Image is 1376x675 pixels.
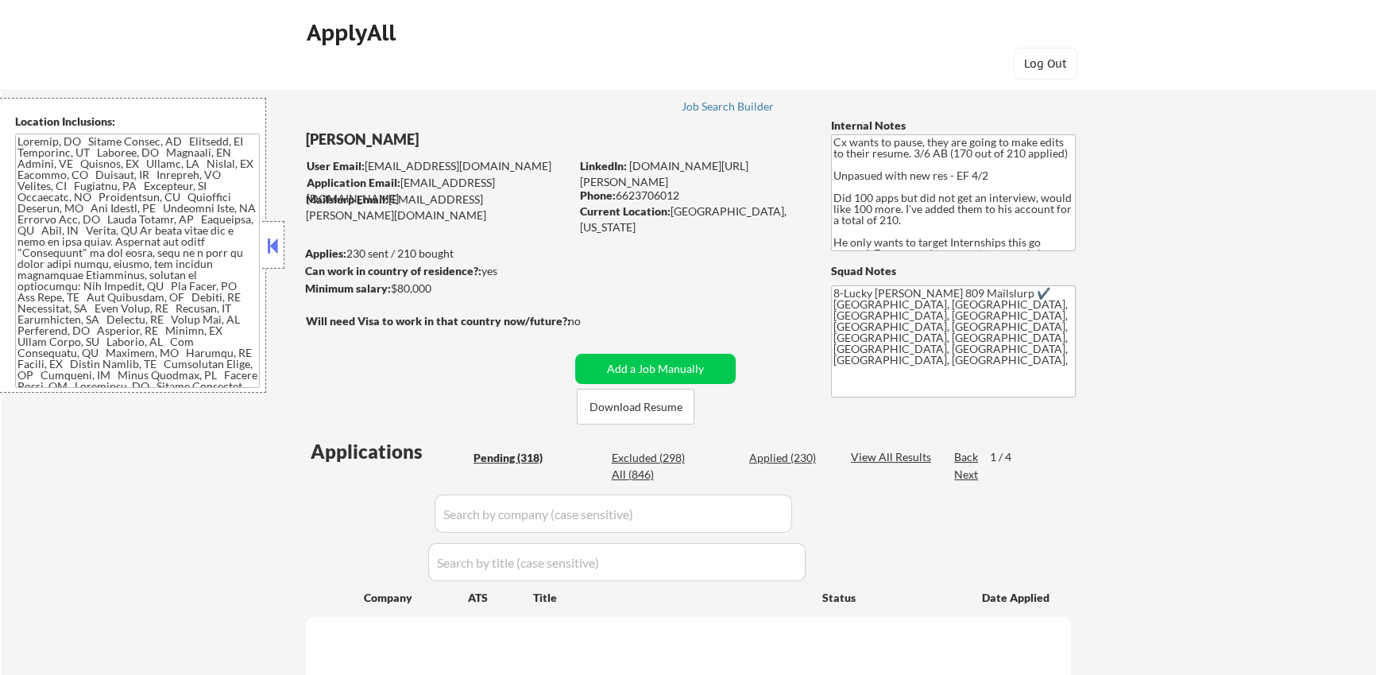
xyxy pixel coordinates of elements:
[580,159,748,188] a: [DOMAIN_NAME][URL][PERSON_NAME]
[831,263,1076,279] div: Squad Notes
[749,450,829,466] div: Applied (230)
[15,114,260,130] div: Location Inclusions:
[580,188,805,204] div: 6623706012
[681,100,774,116] a: Job Search Builder
[307,19,400,46] div: ApplyAll
[306,130,632,149] div: [PERSON_NAME]
[305,281,570,297] div: $80,000
[580,188,616,202] strong: Phone:
[307,175,570,206] div: [EMAIL_ADDRESS][DOMAIN_NAME]
[681,101,774,112] div: Job Search Builder
[851,449,936,465] div: View All Results
[831,118,1076,134] div: Internal Notes
[954,467,980,483] div: Next
[305,281,391,295] strong: Minimum salary:
[435,495,792,533] input: Search by company (case sensitive)
[307,159,365,173] strong: User Email:
[577,389,694,425] button: Download Resume
[533,590,807,606] div: Title
[305,264,481,277] strong: Can work in country of residence?:
[580,159,627,173] strong: LinkedIn:
[306,192,388,206] strong: Mailslurp Email:
[575,354,736,384] button: Add a Job Manually
[580,204,805,235] div: [GEOGRAPHIC_DATA], [US_STATE]
[611,450,690,466] div: Excluded (298)
[822,583,959,611] div: Status
[311,442,468,461] div: Applications
[468,590,533,606] div: ATS
[307,158,570,174] div: [EMAIL_ADDRESS][DOMAIN_NAME]
[364,590,468,606] div: Company
[954,449,980,465] div: Back
[305,246,346,260] strong: Applies:
[428,543,806,581] input: Search by title (case sensitive)
[611,467,690,483] div: All (846)
[305,246,570,262] div: 230 sent / 210 bought
[307,176,400,189] strong: Application Email:
[982,590,1052,606] div: Date Applied
[305,263,565,279] div: yes
[473,450,553,466] div: Pending (318)
[568,313,613,329] div: no
[306,192,570,223] div: [EMAIL_ADDRESS][PERSON_NAME][DOMAIN_NAME]
[990,449,1026,465] div: 1 / 4
[1014,48,1077,80] button: Log Out
[580,204,671,218] strong: Current Location:
[306,314,570,328] strong: Will need Visa to work in that country now/future?:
